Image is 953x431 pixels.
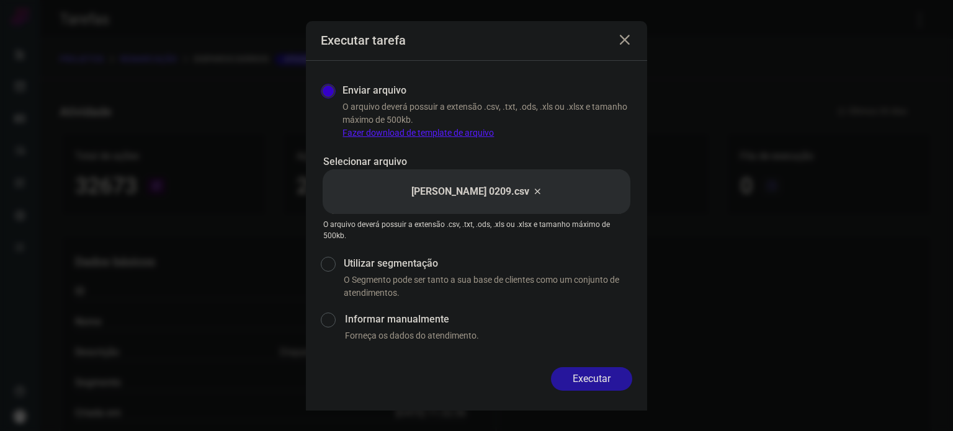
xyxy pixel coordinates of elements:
[342,83,406,98] label: Enviar arquivo
[345,329,632,342] p: Forneça os dados do atendimento.
[342,100,632,140] p: O arquivo deverá possuir a extensão .csv, .txt, .ods, .xls ou .xlsx e tamanho máximo de 500kb.
[321,33,406,48] h3: Executar tarefa
[344,256,632,271] label: Utilizar segmentação
[344,273,632,300] p: O Segmento pode ser tanto a sua base de clientes como um conjunto de atendimentos.
[323,154,630,169] p: Selecionar arquivo
[323,219,630,241] p: O arquivo deverá possuir a extensão .csv, .txt, .ods, .xls ou .xlsx e tamanho máximo de 500kb.
[342,128,494,138] a: Fazer download de template de arquivo
[345,312,632,327] label: Informar manualmente
[411,184,529,199] p: [PERSON_NAME] 0209.csv
[551,367,632,391] button: Executar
